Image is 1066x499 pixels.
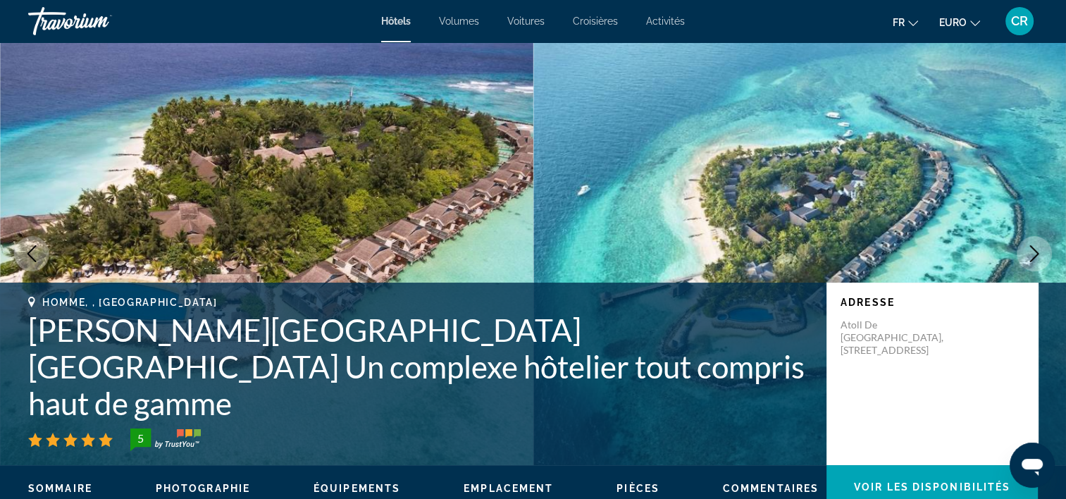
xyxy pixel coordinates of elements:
[854,481,1010,493] span: Voir les disponibilités
[464,483,553,494] span: Emplacement
[1001,6,1038,36] button: Menu utilisateur
[1017,236,1052,271] button: Image suivante
[939,12,980,32] button: Changer de devise
[439,16,479,27] a: Volumes
[464,482,553,495] button: Emplacement
[28,482,92,495] button: Sommaire
[42,297,218,308] span: Homme, , [GEOGRAPHIC_DATA]
[893,12,918,32] button: Changer la langue
[14,236,49,271] button: Image précédente
[616,483,659,494] span: Pièces
[646,16,685,27] a: Activités
[573,16,618,27] a: Croisières
[28,312,812,421] h1: [PERSON_NAME][GEOGRAPHIC_DATA] [GEOGRAPHIC_DATA] Un complexe hôtelier tout compris haut de gamme
[156,482,250,495] button: Photographie
[939,17,967,28] span: EURO
[314,483,400,494] span: Équipements
[28,483,92,494] span: Sommaire
[126,430,154,447] div: 5
[841,319,953,357] p: Atoll de [GEOGRAPHIC_DATA], [STREET_ADDRESS]
[314,482,400,495] button: Équipements
[841,297,1024,308] p: Adresse
[1010,443,1055,488] iframe: Bouton de lancement de la fenêtre de messagerie, conversation en cours
[381,16,411,27] a: Hôtels
[130,429,201,451] img: trustyou-badge-hor.svg
[893,17,905,28] span: Fr
[156,483,250,494] span: Photographie
[616,482,659,495] button: Pièces
[28,3,169,39] a: Travorium
[507,16,545,27] a: Voitures
[1011,14,1028,28] span: CR
[723,483,819,494] span: Commentaires
[723,482,819,495] button: Commentaires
